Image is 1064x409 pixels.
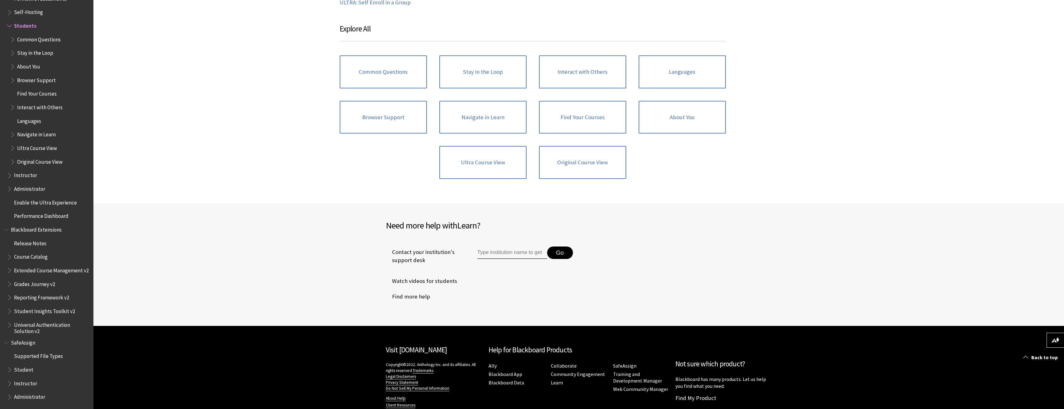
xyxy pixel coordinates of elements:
[489,371,522,378] a: Blackboard App
[14,320,89,334] span: Universal Authentication Solution v2
[14,252,48,260] span: Course Catalog
[17,157,63,165] span: Original Course View
[17,48,53,56] span: Stay in the Loop
[14,21,36,29] span: Students
[386,362,482,391] p: Copyright©2022. Anthology Inc. and its affiliates. All rights reserved.
[639,101,726,134] a: About You
[547,247,573,259] button: Go
[386,402,415,408] a: Client Resources
[613,363,636,369] a: SafeAssign
[489,379,524,386] a: Blackboard Data
[14,279,55,287] span: Grades Journey v2
[14,265,89,274] span: Extended Course Management v2
[14,238,46,247] span: Release Notes
[386,396,406,401] a: About Help
[11,337,35,346] span: SafeAssign
[386,386,449,391] a: Do Not Sell My Personal Information
[17,61,40,70] span: About You
[613,371,662,384] a: Training and Development Manager
[551,371,605,378] a: Community Engagement
[17,143,57,151] span: Ultra Course View
[340,55,427,88] a: Common Questions
[439,55,527,88] a: Stay in the Loop
[14,197,77,206] span: Enable the Ultra Experience
[675,394,716,402] a: Find My Product
[551,363,577,369] a: Collaborate
[17,34,61,43] span: Common Questions
[4,337,90,402] nav: Book outline for Blackboard SafeAssign
[14,292,69,301] span: Reporting Framework v2
[17,129,56,138] span: Navigate in Learn
[386,276,457,286] a: Watch videos for students
[386,374,416,379] a: Legal Disclaimers
[4,224,90,334] nav: Book outline for Blackboard Extensions
[539,101,626,134] a: Find Your Courses
[14,351,63,360] span: Supported File Types
[386,248,463,264] span: Contact your institution's support desk
[17,102,63,110] span: Interact with Others
[14,392,45,400] span: Administrator
[17,89,57,97] span: Find Your Courses
[439,146,527,179] a: Ultra Course View
[489,363,497,369] a: Ally
[551,379,563,386] a: Learn
[340,101,427,134] a: Browser Support
[539,55,626,88] a: Interact with Others
[14,364,33,373] span: Student
[17,116,41,124] span: Languages
[675,376,772,390] p: Blackboard has many products. Let us help you find what you need.
[675,359,772,369] h2: Not sure which product?
[340,23,726,41] h3: Explore All
[14,211,69,219] span: Performance Dashboard
[1019,352,1064,363] a: Back to top
[14,170,37,179] span: Instructor
[439,101,527,134] a: Navigate in Learn
[14,306,75,314] span: Student Insights Toolkit v2
[539,146,626,179] a: Original Course View
[14,378,37,387] span: Instructor
[413,368,433,374] a: Trademarks
[613,386,668,393] a: Web Community Manager
[14,7,43,16] span: Self-Hosting
[477,247,547,259] input: Type institution name to get support
[386,380,418,385] a: Privacy Statement
[457,220,477,231] span: Learn
[11,224,62,233] span: Blackboard Extensions
[14,184,45,192] span: Administrator
[386,219,579,232] h2: Need more help with ?
[639,55,726,88] a: Languages
[489,345,669,355] h2: Help for Blackboard Products
[386,345,447,354] a: Visit [DOMAIN_NAME]
[17,75,56,83] span: Browser Support
[386,292,430,301] a: Find more help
